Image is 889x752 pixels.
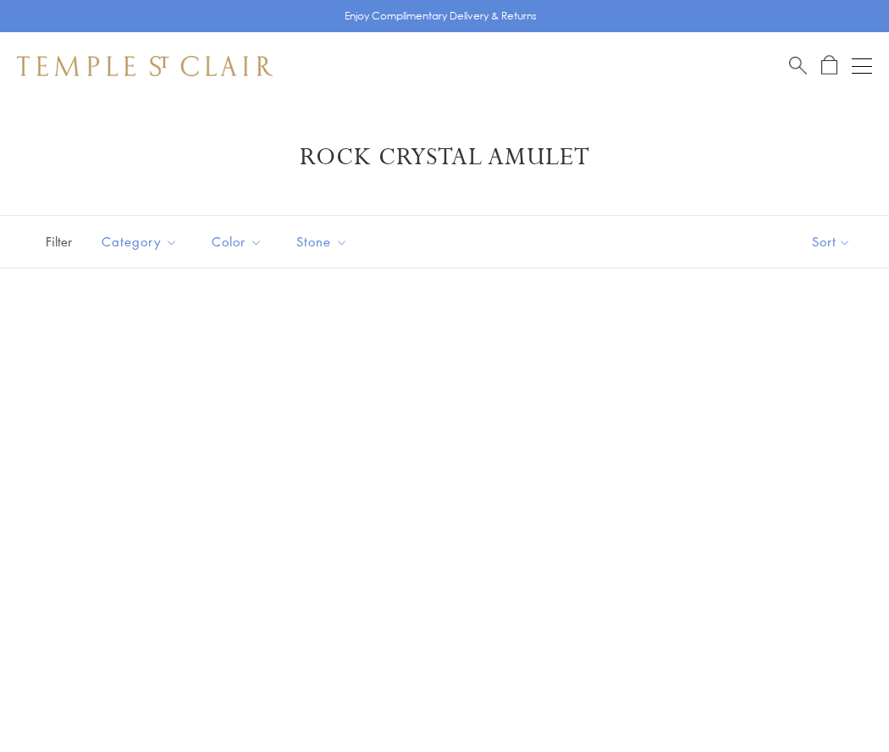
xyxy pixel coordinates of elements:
[89,223,190,261] button: Category
[852,56,872,76] button: Open navigation
[203,231,275,252] span: Color
[93,231,190,252] span: Category
[789,55,807,76] a: Search
[821,55,837,76] a: Open Shopping Bag
[17,56,273,76] img: Temple St. Clair
[284,223,361,261] button: Stone
[42,142,847,173] h1: Rock Crystal Amulet
[345,8,537,25] p: Enjoy Complimentary Delivery & Returns
[288,231,361,252] span: Stone
[199,223,275,261] button: Color
[774,216,889,268] button: Show sort by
